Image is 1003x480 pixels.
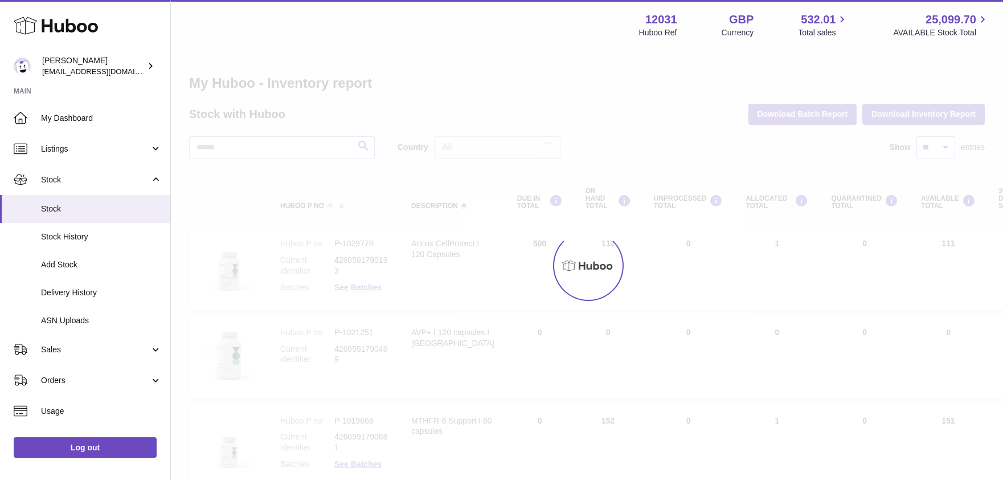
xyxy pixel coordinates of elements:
a: Log out [14,437,157,458]
span: My Dashboard [41,113,162,124]
div: Currency [722,27,754,38]
strong: 12031 [645,12,677,27]
span: 25,099.70 [926,12,976,27]
span: Add Stock [41,259,162,270]
span: Listings [41,144,150,154]
span: Delivery History [41,287,162,298]
span: AVAILABLE Stock Total [893,27,989,38]
span: Stock [41,174,150,185]
span: ASN Uploads [41,315,162,326]
span: [EMAIL_ADDRESS][DOMAIN_NAME] [42,67,167,76]
span: Sales [41,344,150,355]
span: Stock [41,204,162,214]
div: Huboo Ref [639,27,677,38]
span: Stock History [41,231,162,242]
img: admin@makewellforyou.com [14,58,31,75]
span: Orders [41,375,150,386]
span: Total sales [798,27,849,38]
a: 532.01 Total sales [798,12,849,38]
span: 532.01 [801,12,836,27]
div: [PERSON_NAME] [42,55,145,77]
span: Usage [41,406,162,417]
a: 25,099.70 AVAILABLE Stock Total [893,12,989,38]
strong: GBP [729,12,754,27]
